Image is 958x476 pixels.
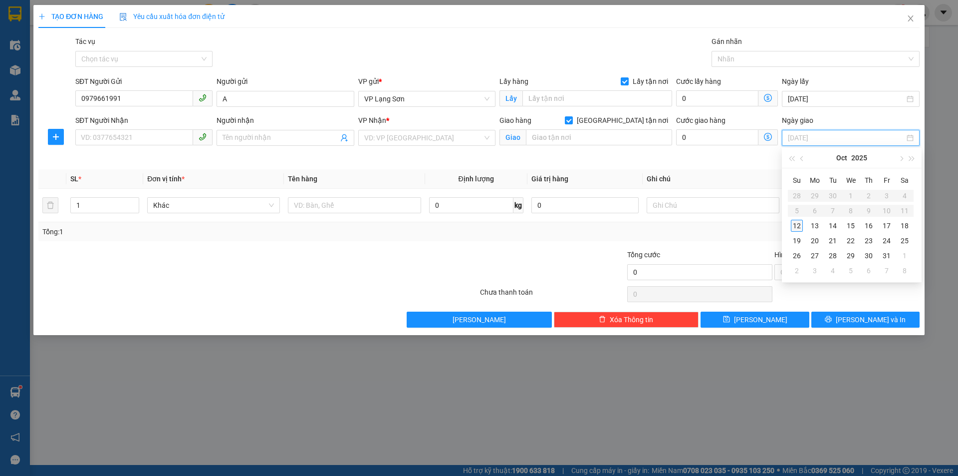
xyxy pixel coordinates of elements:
td: 2025-10-25 [896,233,914,248]
span: phone [199,94,207,102]
td: 2025-11-06 [860,263,878,278]
div: 7 [881,265,893,277]
td: 2025-10-18 [896,218,914,233]
td: 2025-10-23 [860,233,878,248]
div: 1 [899,250,911,262]
span: Lấy [499,90,522,106]
div: 8 [899,265,911,277]
div: 31 [881,250,893,262]
span: Định lượng [459,175,494,183]
label: Hình thức thanh toán [774,251,841,259]
td: 2025-10-26 [788,248,806,263]
td: 2025-10-16 [860,218,878,233]
td: 2025-10-31 [878,248,896,263]
td: 2025-10-15 [842,218,860,233]
div: 4 [827,265,839,277]
button: plus [48,129,64,145]
button: Oct [836,148,847,168]
td: 2025-11-03 [806,263,824,278]
td: 2025-10-22 [842,233,860,248]
div: 12 [791,220,803,232]
span: close [907,14,915,22]
th: We [842,172,860,188]
span: plus [48,133,63,141]
label: Ngày giao [782,116,813,124]
input: Ghi Chú [647,197,779,213]
td: 2025-10-13 [806,218,824,233]
span: VP Nhận [358,116,386,124]
span: [GEOGRAPHIC_DATA] tận nơi [573,115,672,126]
td: 2025-10-28 [824,248,842,263]
span: Đơn vị tính [147,175,185,183]
th: Su [788,172,806,188]
div: 14 [827,220,839,232]
span: Giao hàng [499,116,531,124]
span: [PERSON_NAME] [453,314,506,325]
th: Th [860,172,878,188]
span: kg [513,197,523,213]
td: 2025-10-27 [806,248,824,263]
div: 2 [791,265,803,277]
div: 29 [845,250,857,262]
td: 2025-10-21 [824,233,842,248]
span: Yêu cầu xuất hóa đơn điện tử [119,12,225,20]
td: 2025-10-17 [878,218,896,233]
th: Ghi chú [643,169,783,189]
td: 2025-10-29 [842,248,860,263]
span: [PERSON_NAME] [734,314,787,325]
span: save [723,316,730,324]
div: 18 [899,220,911,232]
span: Tổng cước [627,251,660,259]
div: 15 [845,220,857,232]
td: 2025-10-14 [824,218,842,233]
img: icon [119,13,127,21]
span: plus [38,13,45,20]
span: Xóa Thông tin [610,314,653,325]
td: 2025-11-02 [788,263,806,278]
div: Người gửi [217,76,354,87]
input: Lấy tận nơi [522,90,672,106]
div: 20 [809,235,821,247]
div: 23 [863,235,875,247]
div: 25 [899,235,911,247]
div: 17 [881,220,893,232]
div: 16 [863,220,875,232]
input: Giao tận nơi [526,129,672,145]
span: Giá trị hàng [531,175,568,183]
input: VD: Bàn, Ghế [288,197,421,213]
label: Gán nhãn [712,37,742,45]
div: 22 [845,235,857,247]
div: VP gửi [358,76,495,87]
div: Tổng: 1 [42,226,370,237]
input: 0 [531,197,639,213]
span: user-add [340,134,348,142]
div: 28 [827,250,839,262]
div: 26 [791,250,803,262]
span: phone [199,133,207,141]
th: Fr [878,172,896,188]
div: SĐT Người Gửi [75,76,213,87]
span: Tên hàng [288,175,317,183]
div: 27 [809,250,821,262]
div: Người nhận [217,115,354,126]
button: save[PERSON_NAME] [701,312,809,328]
div: 6 [863,265,875,277]
td: 2025-11-04 [824,263,842,278]
span: Khác [153,198,274,213]
td: 2025-10-30 [860,248,878,263]
td: 2025-10-24 [878,233,896,248]
label: Ngày lấy [782,77,809,85]
span: dollar-circle [764,94,772,102]
td: 2025-10-19 [788,233,806,248]
span: Lấy hàng [499,77,528,85]
td: 2025-10-12 [788,218,806,233]
span: printer [825,316,832,324]
button: printer[PERSON_NAME] và In [811,312,920,328]
div: 5 [845,265,857,277]
td: 2025-11-01 [896,248,914,263]
td: 2025-11-08 [896,263,914,278]
div: SĐT Người Nhận [75,115,213,126]
th: Tu [824,172,842,188]
span: Giao [499,129,526,145]
td: 2025-10-20 [806,233,824,248]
